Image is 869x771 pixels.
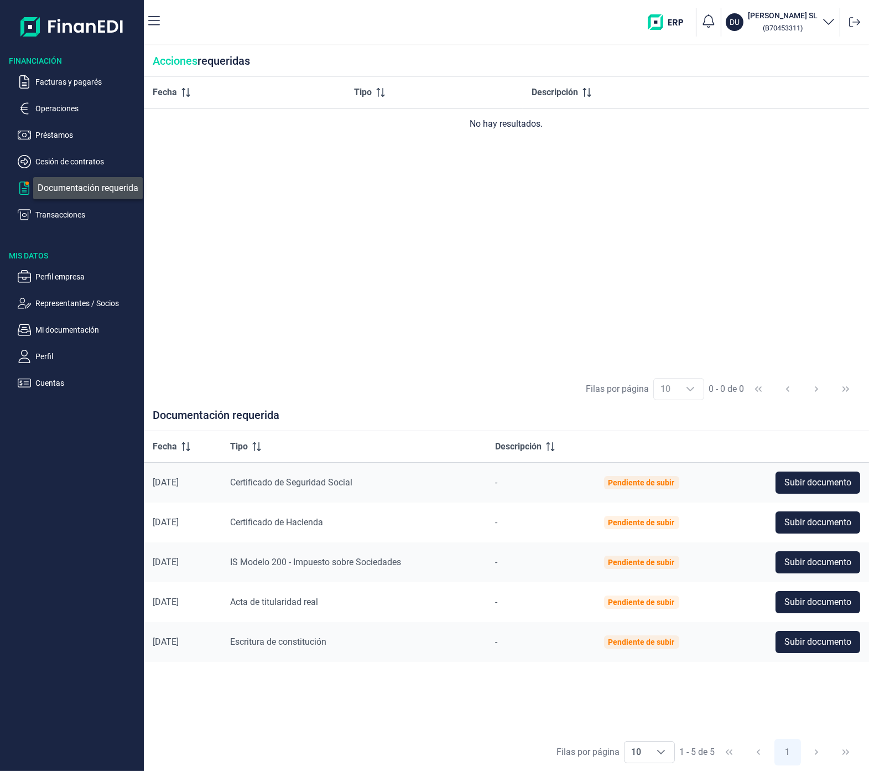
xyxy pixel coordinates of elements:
button: Documentación requerida [18,182,139,195]
p: Facturas y pagarés [35,75,139,89]
span: - [495,477,497,488]
button: First Page [745,376,772,402]
div: Choose [677,379,704,400]
div: Pendiente de subir [608,478,675,487]
button: Préstamos [18,128,139,142]
p: Cesión de contratos [35,155,139,168]
button: Subir documento [776,591,860,613]
span: Acta de titularidad real [230,597,318,607]
button: Last Page [832,739,859,765]
span: Fecha [153,86,177,99]
span: Subir documento [784,516,851,529]
span: Subir documento [784,635,851,649]
h3: [PERSON_NAME] SL [748,10,818,21]
p: Perfil empresa [35,270,139,283]
button: Previous Page [745,739,772,765]
span: - [495,637,497,647]
span: Acciones [153,54,197,68]
div: Choose [648,742,674,763]
span: Escritura de constitución [230,637,326,647]
div: Filas por página [556,746,620,759]
p: Mi documentación [35,323,139,337]
div: Pendiente de subir [608,638,675,646]
button: Subir documento [776,511,860,534]
div: No hay resultados. [153,117,860,131]
img: Logo de aplicación [20,9,124,44]
button: Page 1 [774,739,801,765]
span: Subir documento [784,476,851,489]
span: IS Modelo 200 - Impuesto sobre Sociedades [230,557,401,567]
span: Fecha [153,440,177,453]
div: [DATE] [153,517,212,528]
span: Descripción [532,86,578,99]
button: Subir documento [776,631,860,653]
span: Subir documento [784,556,851,569]
button: Representantes / Socios [18,297,139,310]
button: Last Page [832,376,859,402]
p: Representantes / Socios [35,297,139,310]
span: Subir documento [784,596,851,609]
p: Préstamos [35,128,139,142]
p: Cuentas [35,376,139,390]
p: Perfil [35,350,139,363]
p: Transacciones [35,208,139,221]
p: Operaciones [35,102,139,115]
span: - [495,517,497,527]
span: - [495,597,497,607]
div: [DATE] [153,557,212,568]
div: Documentación requerida [144,408,869,431]
button: Mi documentación [18,323,139,337]
span: - [495,557,497,567]
button: Subir documento [776,472,860,494]
div: Pendiente de subir [608,518,675,527]
span: Descripción [495,440,542,453]
div: Filas por página [586,382,649,396]
div: [DATE] [153,597,212,608]
div: [DATE] [153,477,212,488]
button: Perfil empresa [18,270,139,283]
button: Perfil [18,350,139,363]
span: Certificado de Hacienda [230,517,323,527]
button: Cesión de contratos [18,155,139,168]
button: First Page [716,739,742,765]
div: Pendiente de subir [608,558,675,567]
span: 10 [625,742,648,763]
span: Tipo [230,440,248,453]
button: Cuentas [18,376,139,390]
button: Transacciones [18,208,139,221]
button: Subir documento [776,551,860,573]
small: Copiar cif [763,24,803,32]
p: DU [730,17,740,28]
span: 0 - 0 de 0 [709,385,744,394]
button: Operaciones [18,102,139,115]
button: Next Page [803,376,830,402]
span: Tipo [354,86,372,99]
button: Next Page [803,739,830,765]
img: erp [648,14,691,30]
div: Pendiente de subir [608,598,675,607]
p: Documentación requerida [35,182,139,195]
span: 1 - 5 de 5 [679,748,715,757]
button: Previous Page [774,376,801,402]
span: Certificado de Seguridad Social [230,477,352,488]
button: Facturas y pagarés [18,75,139,89]
button: DU[PERSON_NAME] SL (B70453311) [726,10,835,34]
div: requeridas [144,45,869,77]
div: [DATE] [153,637,212,648]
